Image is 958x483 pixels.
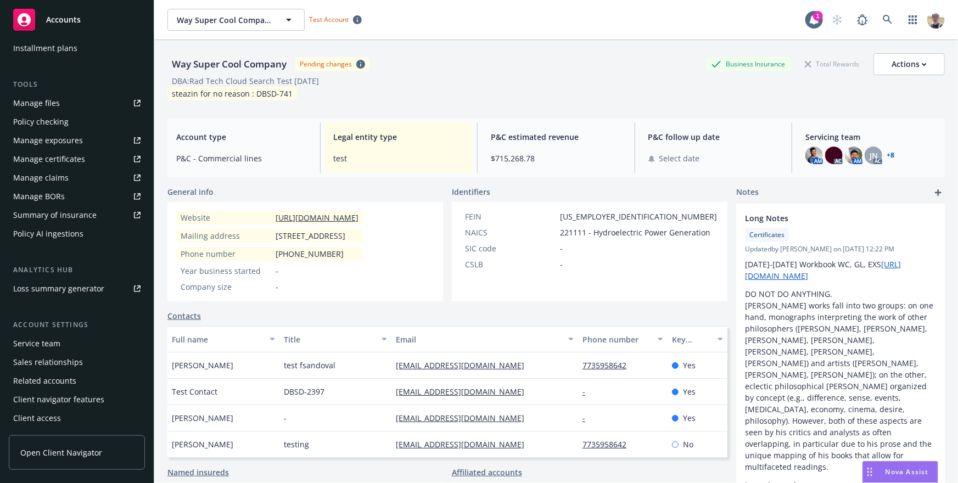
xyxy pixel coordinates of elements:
[276,230,345,241] span: [STREET_ADDRESS]
[927,11,945,29] img: photo
[736,186,759,199] span: Notes
[13,409,61,427] div: Client access
[683,439,693,450] span: No
[452,186,490,198] span: Identifiers
[582,334,651,345] div: Phone number
[284,360,335,371] span: test fsandoval
[13,391,104,408] div: Client navigator features
[672,334,711,345] div: Key contact
[167,87,297,100] div: steazin for no reason : DBSD-741
[172,439,233,450] span: [PERSON_NAME]
[9,188,145,205] a: Manage BORs
[176,131,307,143] span: Account type
[396,439,533,450] a: [EMAIL_ADDRESS][DOMAIN_NAME]
[9,169,145,187] a: Manage claims
[9,40,145,57] a: Installment plans
[9,225,145,243] a: Policy AI ingestions
[659,153,700,164] span: Select date
[805,131,936,143] span: Servicing team
[284,412,287,424] span: -
[305,14,366,25] span: Test Account
[276,248,344,260] span: [PHONE_NUMBER]
[13,150,85,168] div: Manage certificates
[177,14,272,26] span: Way Super Cool Company
[560,227,710,238] span: 221111 - Hydroelectric Power Generation
[176,153,307,164] span: P&C - Commercial lines
[13,113,69,131] div: Policy checking
[284,386,324,397] span: DBSD-2397
[9,132,145,149] a: Manage exposures
[167,9,305,31] button: Way Super Cool Company
[870,150,878,161] span: JN
[648,131,779,143] span: P&C follow up date
[9,94,145,112] a: Manage files
[334,131,464,143] span: Legal entity type
[9,79,145,90] div: Tools
[745,212,907,224] span: Long Notes
[683,412,696,424] span: Yes
[825,147,843,164] img: photo
[13,94,60,112] div: Manage files
[172,334,263,345] div: Full name
[582,386,594,397] a: -
[465,211,556,222] div: FEIN
[902,9,924,31] a: Switch app
[13,353,83,371] div: Sales relationships
[172,360,233,371] span: [PERSON_NAME]
[13,372,76,390] div: Related accounts
[172,75,319,87] div: DBA: Rad Tech Cloud Search Test [DATE]
[9,353,145,371] a: Sales relationships
[181,281,271,293] div: Company size
[452,467,522,478] a: Affiliated accounts
[20,447,102,458] span: Open Client Navigator
[391,326,578,352] button: Email
[799,57,865,71] div: Total Rewards
[167,186,214,198] span: General info
[284,439,309,450] span: testing
[683,360,696,371] span: Yes
[9,113,145,131] a: Policy checking
[276,281,278,293] span: -
[279,326,391,352] button: Title
[9,391,145,408] a: Client navigator features
[706,57,791,71] div: Business Insurance
[167,310,201,322] a: Contacts
[13,188,65,205] div: Manage BORs
[9,409,145,427] a: Client access
[181,212,271,223] div: Website
[46,15,81,24] span: Accounts
[172,386,217,397] span: Test Contact
[167,57,291,71] div: Way Super Cool Company
[560,259,563,270] span: -
[276,265,278,277] span: -
[172,412,233,424] span: [PERSON_NAME]
[668,326,727,352] button: Key contact
[578,326,668,352] button: Phone number
[877,9,899,31] a: Search
[745,259,936,282] p: [DATE]-[DATE] Workbook WC, GL, EXS
[13,132,83,149] div: Manage exposures
[13,169,69,187] div: Manage claims
[13,280,104,297] div: Loss summary generator
[167,326,279,352] button: Full name
[9,4,145,35] a: Accounts
[886,467,929,476] span: Nova Assist
[334,153,464,164] span: test
[813,11,823,21] div: 1
[826,9,848,31] a: Start snowing
[300,59,352,69] div: Pending changes
[863,462,877,482] div: Drag to move
[862,461,938,483] button: Nova Assist
[13,335,60,352] div: Service team
[181,230,271,241] div: Mailing address
[745,288,936,473] p: DO NOT DO ANYTHING. [PERSON_NAME] works fall into two groups: on one hand, monographs interpretin...
[181,248,271,260] div: Phone number
[181,265,271,277] div: Year business started
[582,360,635,370] a: 7735958642
[892,54,927,75] div: Actions
[309,15,349,24] span: Test Account
[9,150,145,168] a: Manage certificates
[9,206,145,224] a: Summary of insurance
[749,230,785,240] span: Certificates
[9,335,145,352] a: Service team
